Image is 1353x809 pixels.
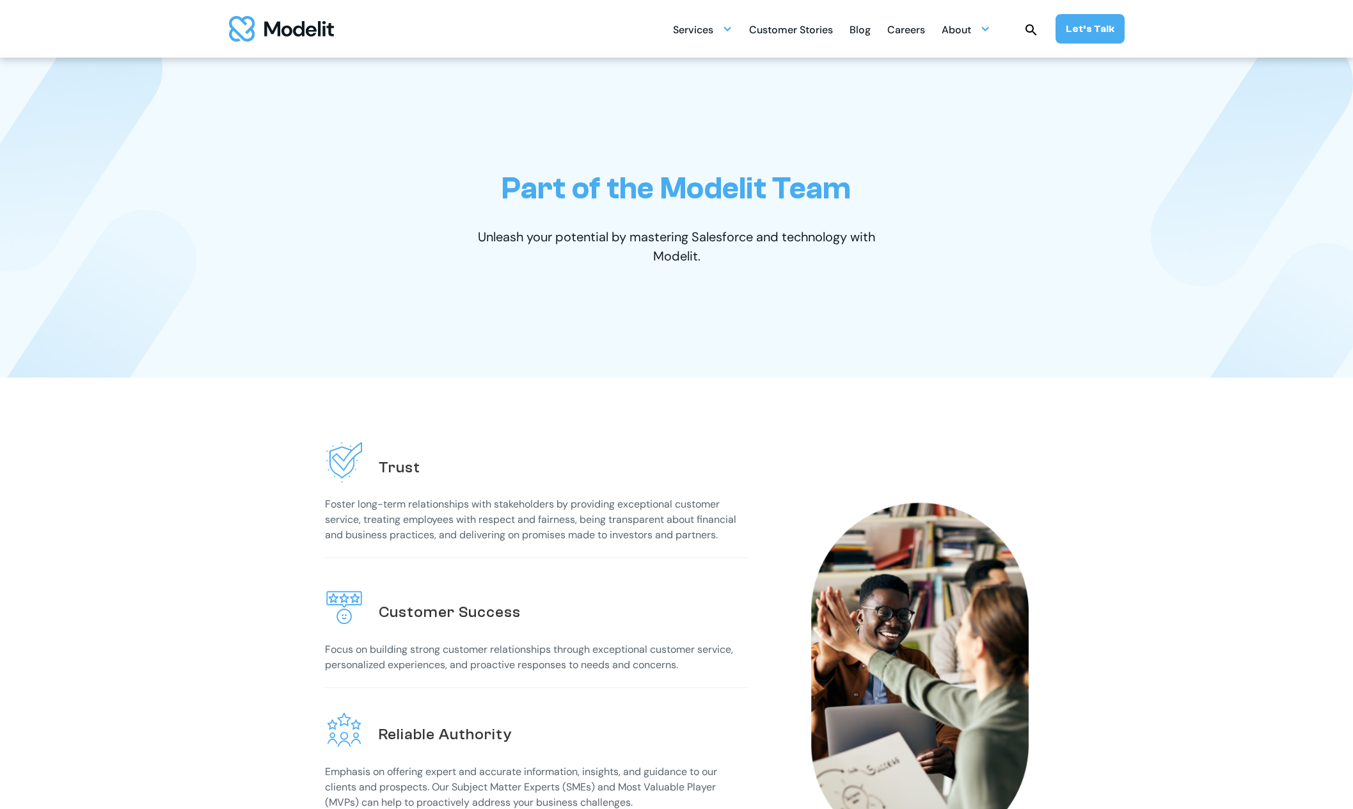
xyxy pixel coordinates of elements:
div: Services [673,19,713,44]
p: Unleash your potential by mastering Salesforce and technology with Modelit. [456,227,898,266]
a: home [229,16,334,42]
div: About [942,17,990,42]
p: Focus on building strong customer relationships through exceptional customer service, personalize... [325,642,747,673]
a: Careers [887,17,925,42]
div: About [942,19,971,44]
a: Blog [850,17,871,42]
a: Customer Stories [749,17,833,42]
div: Careers [887,19,925,44]
h2: Reliable Authority [379,725,512,744]
img: modelit logo [229,16,334,42]
div: Let’s Talk [1066,22,1114,36]
div: Customer Stories [749,19,833,44]
h2: Trust [379,458,420,477]
h2: Customer Success [379,602,521,622]
div: Services [673,17,732,42]
a: Let’s Talk [1056,14,1125,44]
p: Foster long-term relationships with stakeholders by providing exceptional customer service, treat... [325,497,747,543]
div: Blog [850,19,871,44]
h1: Part of the Modelit Team [502,170,851,207]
